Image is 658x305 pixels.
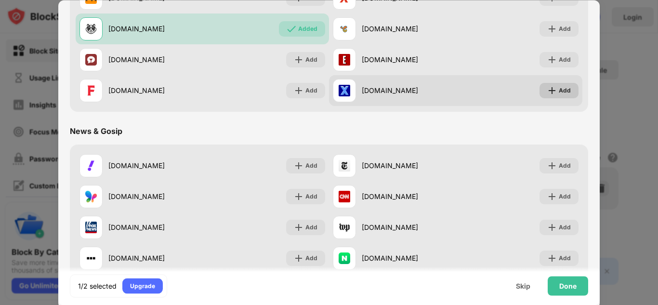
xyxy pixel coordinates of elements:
[362,86,456,96] div: [DOMAIN_NAME]
[362,24,456,34] div: [DOMAIN_NAME]
[339,23,350,35] img: favicons
[130,281,155,291] div: Upgrade
[305,223,317,232] div: Add
[108,253,202,264] div: [DOMAIN_NAME]
[85,222,97,233] img: favicons
[559,223,571,232] div: Add
[559,282,577,290] div: Done
[559,161,571,171] div: Add
[362,161,456,171] div: [DOMAIN_NAME]
[559,192,571,201] div: Add
[85,160,97,172] img: favicons
[339,191,350,202] img: favicons
[70,126,122,136] div: News & Gosip
[339,54,350,66] img: favicons
[339,252,350,264] img: favicons
[362,192,456,202] div: [DOMAIN_NAME]
[305,192,317,201] div: Add
[108,86,202,96] div: [DOMAIN_NAME]
[559,55,571,65] div: Add
[85,23,97,35] img: favicons
[362,253,456,264] div: [DOMAIN_NAME]
[108,223,202,233] div: [DOMAIN_NAME]
[108,161,202,171] div: [DOMAIN_NAME]
[559,24,571,34] div: Add
[108,24,202,34] div: [DOMAIN_NAME]
[85,252,97,264] img: favicons
[339,222,350,233] img: favicons
[516,282,530,290] div: Skip
[339,160,350,172] img: favicons
[559,253,571,263] div: Add
[339,85,350,96] img: favicons
[85,85,97,96] img: favicons
[305,86,317,95] div: Add
[362,55,456,65] div: [DOMAIN_NAME]
[108,55,202,65] div: [DOMAIN_NAME]
[85,191,97,202] img: favicons
[305,161,317,171] div: Add
[298,24,317,34] div: Added
[85,54,97,66] img: favicons
[305,253,317,263] div: Add
[305,55,317,65] div: Add
[362,223,456,233] div: [DOMAIN_NAME]
[559,86,571,95] div: Add
[108,192,202,202] div: [DOMAIN_NAME]
[78,281,117,291] div: 1/2 selected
